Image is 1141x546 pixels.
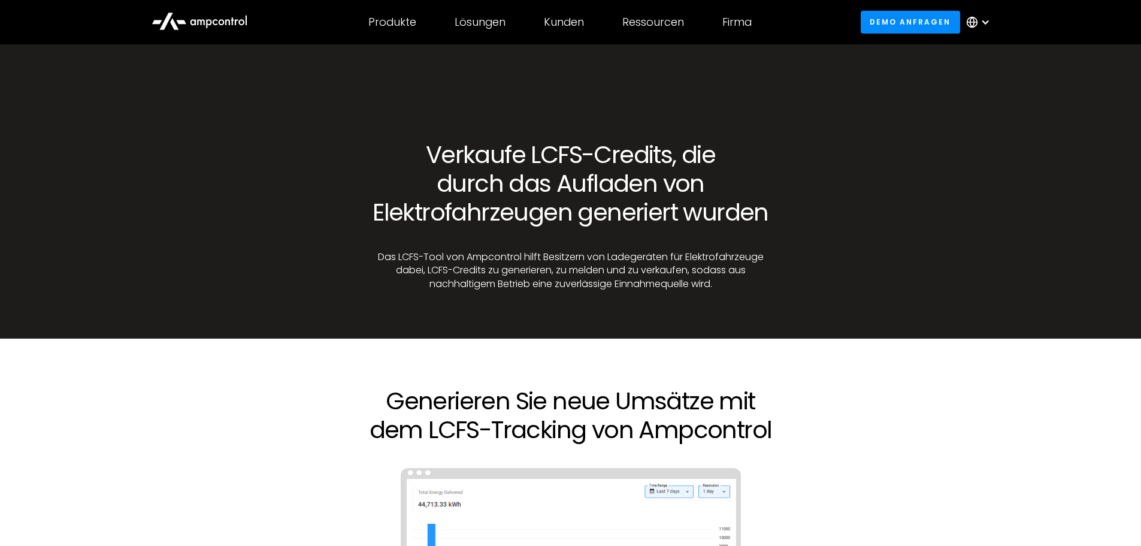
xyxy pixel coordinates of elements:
[861,11,960,33] a: Demo anfragen
[544,16,584,29] div: Kunden
[368,16,416,29] div: Produkte
[455,16,506,29] div: Lösungen
[622,16,684,29] div: Ressourcen
[722,16,752,29] div: Firma
[367,140,774,227] h1: Verkaufe LCFS-Credits, die durch das Aufladen von Elektrofahrzeugen generiert wurden
[367,387,774,444] h2: Generieren Sie neue Umsätze mit dem LCFS-Tracking von Ampcontrol
[367,251,774,291] p: Das LCFS-Tool von Ampcontrol hilft Besitzern von Ladegeräten für Elektrofahrzeuge dabei, LCFS-Cre...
